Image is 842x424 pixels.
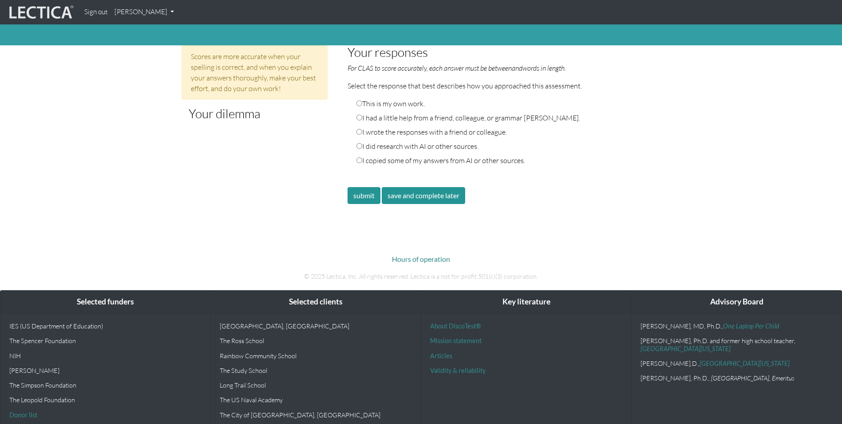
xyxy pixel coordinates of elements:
[348,64,566,72] em: For CLAS to score accurately, each answer must be between and words in length.
[640,345,731,352] a: [GEOGRAPHIC_DATA][US_STATE]
[182,45,328,100] div: Scores are more accurate when your spelling is correct, and when you explain your answers thoroug...
[430,322,481,330] a: About DiscoTest®
[220,337,412,344] p: The Ross School
[220,352,412,360] p: Rainbow Community School
[9,337,202,344] p: The Spencer Foundation
[9,322,202,330] p: IES (US Department of Education)
[175,272,668,281] p: © 2025 Lectica, Inc. All rights reserved. Lectica is a not for profit 501(c)(3) corporation.
[356,112,580,123] label: I had a little help from a friend, colleague, or grammar [PERSON_NAME].
[640,360,833,367] p: [PERSON_NAME].D.,
[640,322,833,330] p: [PERSON_NAME], MD, Ph.D.,
[421,291,631,313] div: Key literature
[189,107,321,120] h3: Your dilemma
[708,374,795,382] em: , [GEOGRAPHIC_DATA], Emeritus
[111,4,178,21] a: [PERSON_NAME]
[430,352,452,360] a: Articles
[348,80,640,91] p: Select the response that best describes how you approached this assessment.
[220,411,412,419] p: The City of [GEOGRAPHIC_DATA], [GEOGRAPHIC_DATA]
[81,4,111,21] a: Sign out
[9,411,37,419] a: Donor list
[220,396,412,404] p: The US Naval Academy
[348,187,380,204] button: submit
[356,141,478,152] label: I did research with AI or other sources.
[0,291,210,313] div: Selected funders
[9,352,202,360] p: NIH
[348,45,640,59] h3: Your responses
[700,360,790,367] a: [GEOGRAPHIC_DATA][US_STATE]
[356,98,425,109] label: This is my own work.
[430,367,486,374] a: Validity & reliability
[356,115,362,120] input: I had a little help from a friend, colleague, or grammar [PERSON_NAME].
[9,396,202,404] p: The Leopold Foundation
[356,155,525,166] label: I copied some of my answers from AI or other sources.
[356,127,507,137] label: I wrote the responses with a friend or colleague.
[640,374,833,382] p: [PERSON_NAME], Ph.D.
[632,291,842,313] div: Advisory Board
[356,143,362,149] input: I did research with AI or other sources.
[220,381,412,389] p: Long Trail School
[356,157,362,163] input: I copied some of my answers from AI or other sources.
[7,4,74,21] img: lecticalive
[211,291,421,313] div: Selected clients
[9,381,202,389] p: The Simpson Foundation
[356,129,362,135] input: I wrote the responses with a friend or colleague.
[640,337,833,352] p: [PERSON_NAME], Ph.D. and former high school teacher,
[220,367,412,374] p: The Study School
[392,255,450,263] a: Hours of operation
[9,367,202,374] p: [PERSON_NAME]
[723,322,779,330] a: One Laptop Per Child
[430,337,482,344] a: Mission statement
[382,187,465,204] button: save and complete later
[356,100,362,106] input: This is my own work.
[220,322,412,330] p: [GEOGRAPHIC_DATA], [GEOGRAPHIC_DATA]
